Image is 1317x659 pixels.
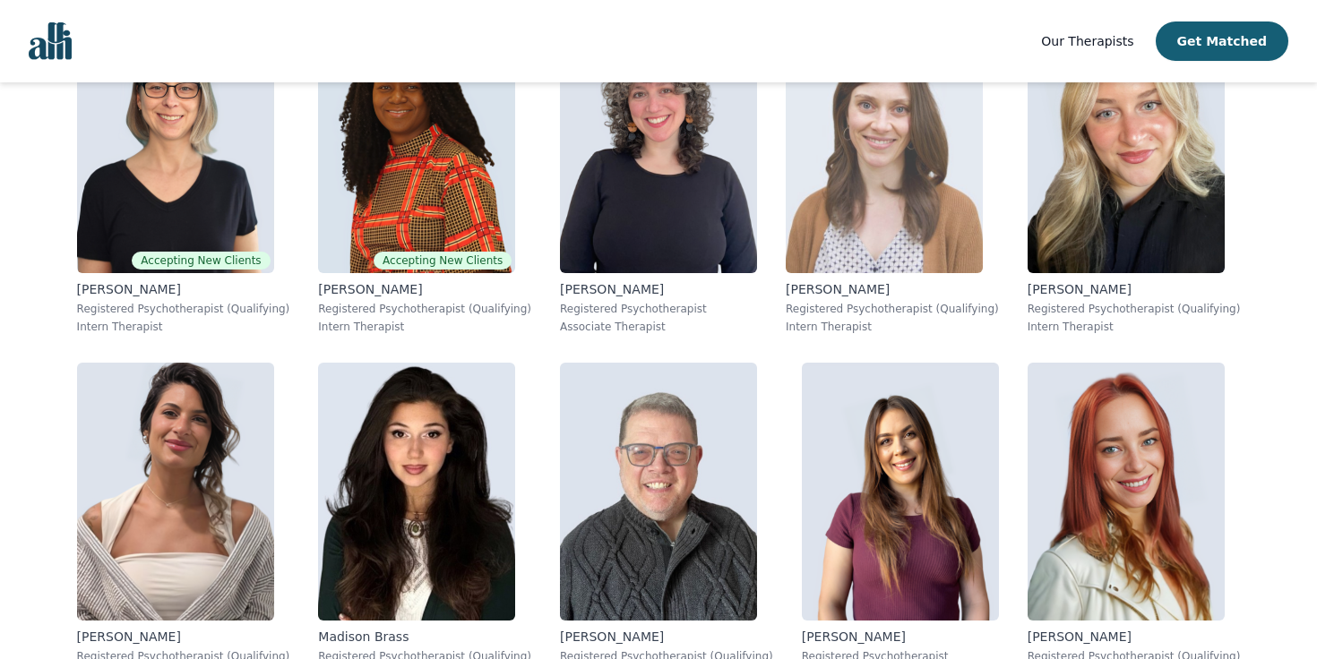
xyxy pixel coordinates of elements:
a: Grace_NyamweyaAccepting New Clients[PERSON_NAME]Registered Psychotherapist (Qualifying)Intern The... [304,1,546,348]
img: Jordan_Nardone [560,15,757,273]
p: [PERSON_NAME] [786,280,999,298]
a: Our Therapists [1041,30,1133,52]
p: Intern Therapist [1028,320,1241,334]
p: [PERSON_NAME] [802,628,999,646]
p: Registered Psychotherapist (Qualifying) [77,302,290,316]
img: Natalie_Taylor [802,363,999,620]
p: [PERSON_NAME] [318,280,531,298]
p: [PERSON_NAME] [560,628,773,646]
p: [PERSON_NAME] [1028,628,1241,646]
img: Madison_Brass [318,363,515,620]
span: Our Therapists [1041,34,1133,48]
p: Registered Psychotherapist (Qualifying) [318,302,531,316]
p: Intern Therapist [318,320,531,334]
p: [PERSON_NAME] [77,280,290,298]
a: Taylor_Watson[PERSON_NAME]Registered Psychotherapist (Qualifying)Intern Therapist [771,1,1013,348]
span: Accepting New Clients [374,252,512,270]
a: Jordan_Nardone[PERSON_NAME]Registered PsychotherapistAssociate Therapist [546,1,771,348]
p: Intern Therapist [786,320,999,334]
img: alli logo [29,22,72,60]
span: Accepting New Clients [132,252,270,270]
p: [PERSON_NAME] [1028,280,1241,298]
img: David_Newman [560,363,757,620]
p: [PERSON_NAME] [77,628,290,646]
img: Lacy_Hunter [1028,363,1225,620]
a: Vanessa_Morcone[PERSON_NAME]Registered Psychotherapist (Qualifying)Intern Therapist [1013,1,1255,348]
button: Get Matched [1156,21,1288,61]
img: Grace_Nyamweya [318,15,515,273]
p: Registered Psychotherapist (Qualifying) [786,302,999,316]
img: Taylor_Watson [786,15,983,273]
p: Madison Brass [318,628,531,646]
img: Fernanda_Bravo [77,363,274,620]
p: Intern Therapist [77,320,290,334]
img: Meghan_Dudley [77,15,274,273]
a: Meghan_DudleyAccepting New Clients[PERSON_NAME]Registered Psychotherapist (Qualifying)Intern Ther... [63,1,305,348]
p: [PERSON_NAME] [560,280,757,298]
p: Associate Therapist [560,320,757,334]
p: Registered Psychotherapist [560,302,757,316]
p: Registered Psychotherapist (Qualifying) [1028,302,1241,316]
img: Vanessa_Morcone [1028,15,1225,273]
